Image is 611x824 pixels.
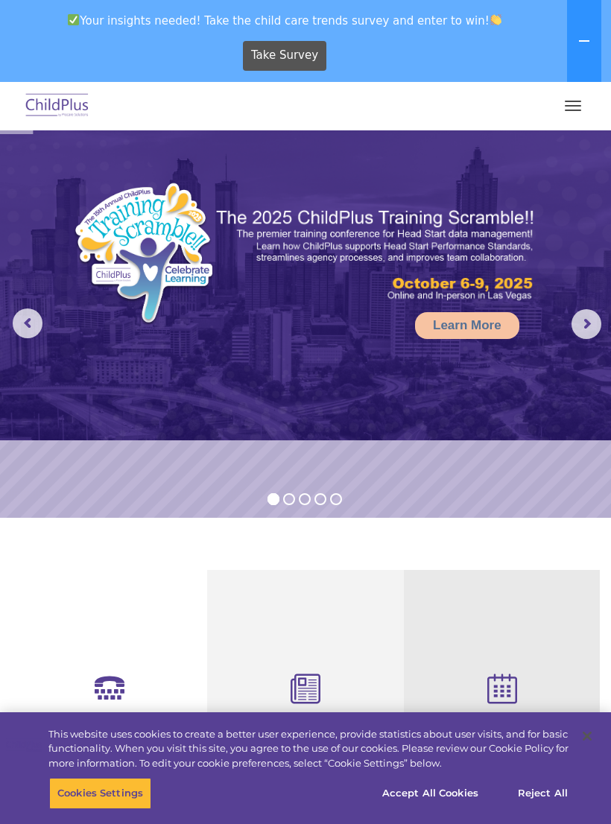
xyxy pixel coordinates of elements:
[496,778,589,809] button: Reject All
[490,14,501,25] img: 👏
[49,778,151,809] button: Cookies Settings
[243,41,327,71] a: Take Survey
[571,720,604,752] button: Close
[68,14,79,25] img: ✅
[374,778,487,809] button: Accept All Cookies
[415,312,519,339] a: Learn More
[6,6,564,35] span: Your insights needed! Take the child care trends survey and enter to win!
[22,89,92,124] img: ChildPlus by Procare Solutions
[48,727,569,771] div: This website uses cookies to create a better user experience, provide statistics about user visit...
[251,42,318,69] span: Take Survey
